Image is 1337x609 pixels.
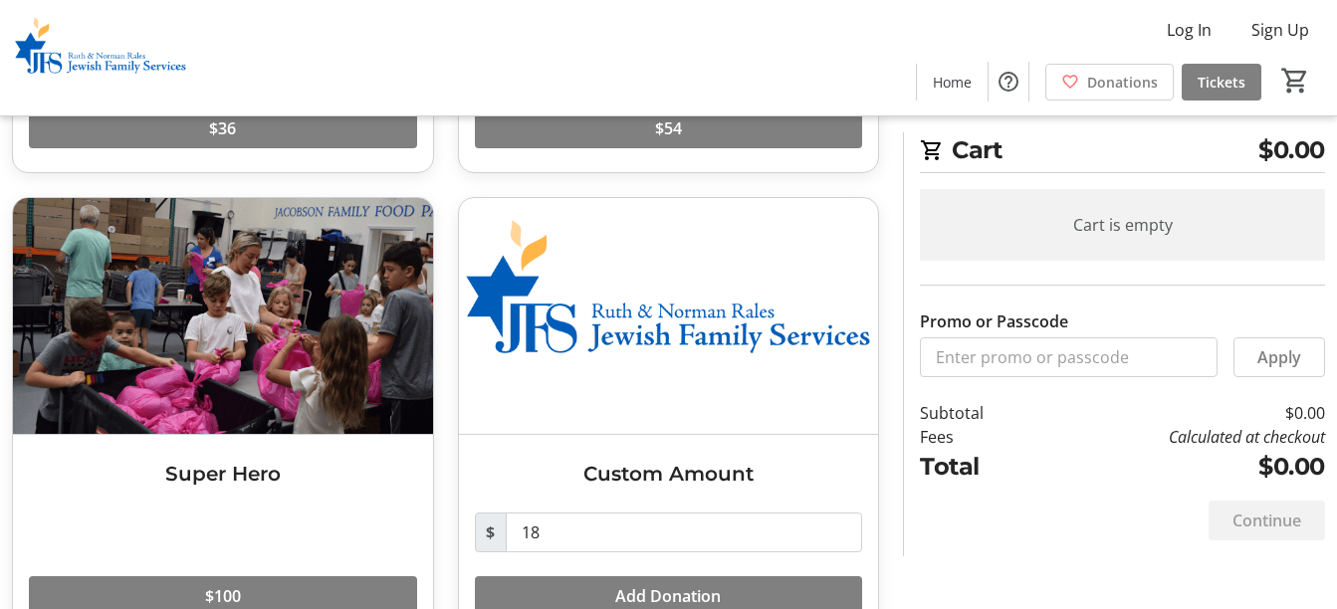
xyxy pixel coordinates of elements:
[920,401,1037,425] td: Subtotal
[29,108,417,148] button: $36
[209,116,236,140] span: $36
[920,425,1037,449] td: Fees
[1037,449,1325,485] td: $0.00
[989,62,1028,101] button: Help
[655,116,682,140] span: $54
[920,309,1068,333] label: Promo or Passcode
[1198,72,1245,93] span: Tickets
[920,189,1325,261] div: Cart is empty
[1258,132,1325,168] span: $0.00
[13,198,433,434] img: Super Hero
[506,512,863,552] input: Donation Amount
[920,132,1325,173] h2: Cart
[1167,18,1212,42] span: Log In
[205,584,241,608] span: $100
[1277,63,1313,99] button: Cart
[475,512,507,552] span: $
[1182,64,1261,101] a: Tickets
[1233,337,1325,377] button: Apply
[917,64,988,101] a: Home
[1087,72,1158,93] span: Donations
[1045,64,1174,101] a: Donations
[459,198,879,434] img: Custom Amount
[1037,401,1325,425] td: $0.00
[920,449,1037,485] td: Total
[933,72,972,93] span: Home
[475,108,863,148] button: $54
[1257,345,1301,369] span: Apply
[12,8,189,107] img: Ruth & Norman Rales Jewish Family Services's Logo
[1235,14,1325,46] button: Sign Up
[1251,18,1309,42] span: Sign Up
[1151,14,1227,46] button: Log In
[615,584,721,608] span: Add Donation
[29,459,417,489] h3: Super Hero
[1037,425,1325,449] td: Calculated at checkout
[920,337,1218,377] input: Enter promo or passcode
[475,459,863,489] h3: Custom Amount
